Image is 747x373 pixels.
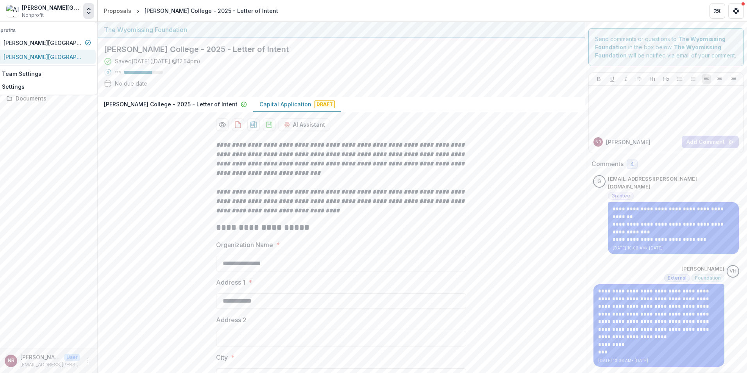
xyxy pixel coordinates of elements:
[608,175,740,190] p: [EMAIL_ADDRESS][PERSON_NAME][DOMAIN_NAME]
[688,74,698,84] button: Ordered List
[104,45,566,54] h2: [PERSON_NAME] College - 2025 - Letter of Intent
[83,356,93,366] button: More
[597,179,601,184] div: grants@albright.edu
[6,5,19,17] img: Albright College
[598,358,720,364] p: [DATE] 10:06 AM • [DATE]
[592,160,624,168] h2: Comments
[216,240,273,249] p: Organization Name
[729,269,736,274] div: Valeri Harteg
[115,57,200,65] div: Saved [DATE] ( [DATE] @ 12:54pm )
[104,100,238,108] p: [PERSON_NAME] College - 2025 - Letter of Intent
[216,315,247,325] p: Address 2
[606,138,650,146] p: [PERSON_NAME]
[104,7,131,15] div: Proposals
[681,265,724,273] p: [PERSON_NAME]
[115,79,147,88] div: No due date
[315,100,335,108] span: Draft
[216,353,228,362] p: City
[216,278,245,287] p: Address 1
[247,118,260,131] button: download-proposal
[259,100,311,108] p: Capital Application
[3,92,94,105] a: Documents
[594,74,604,84] button: Bold
[145,7,278,15] div: [PERSON_NAME] College - 2025 - Letter of Intent
[232,118,244,131] button: download-proposal
[648,74,657,84] button: Heading 1
[104,25,579,34] div: The Wyomissing Foundation
[608,74,617,84] button: Underline
[634,74,644,84] button: Strike
[16,94,88,102] div: Documents
[588,28,744,66] div: Send comments or questions to in the box below. will be notified via email of your comment.
[20,361,80,368] p: [EMAIL_ADDRESS][PERSON_NAME][DOMAIN_NAME]
[22,12,44,19] span: Nonprofit
[83,3,94,19] button: Open entity switcher
[216,118,229,131] button: Preview 5742efd4-4b53-4fa7-832d-a7a08236b0d6-1.pdf
[115,70,121,75] p: 72 %
[621,74,631,84] button: Italicize
[611,193,630,199] span: Grantee
[263,118,275,131] button: download-proposal
[22,4,80,12] div: [PERSON_NAME][GEOGRAPHIC_DATA]
[279,118,330,131] button: AI Assistant
[728,3,744,19] button: Get Help
[613,245,734,251] p: [DATE] 10:09 AM • [DATE]
[682,136,739,148] button: Add Comment
[668,275,686,281] span: External
[8,358,14,363] div: Nate Rothermel
[661,74,671,84] button: Heading 2
[595,140,601,144] div: Nate Rothermel
[64,354,80,361] p: User
[709,3,725,19] button: Partners
[729,74,738,84] button: Align Right
[675,74,684,84] button: Bullet List
[715,74,724,84] button: Align Center
[20,353,61,361] p: [PERSON_NAME]
[101,5,134,16] a: Proposals
[695,275,721,281] span: Foundation
[630,161,634,168] span: 4
[101,5,281,16] nav: breadcrumb
[702,74,711,84] button: Align Left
